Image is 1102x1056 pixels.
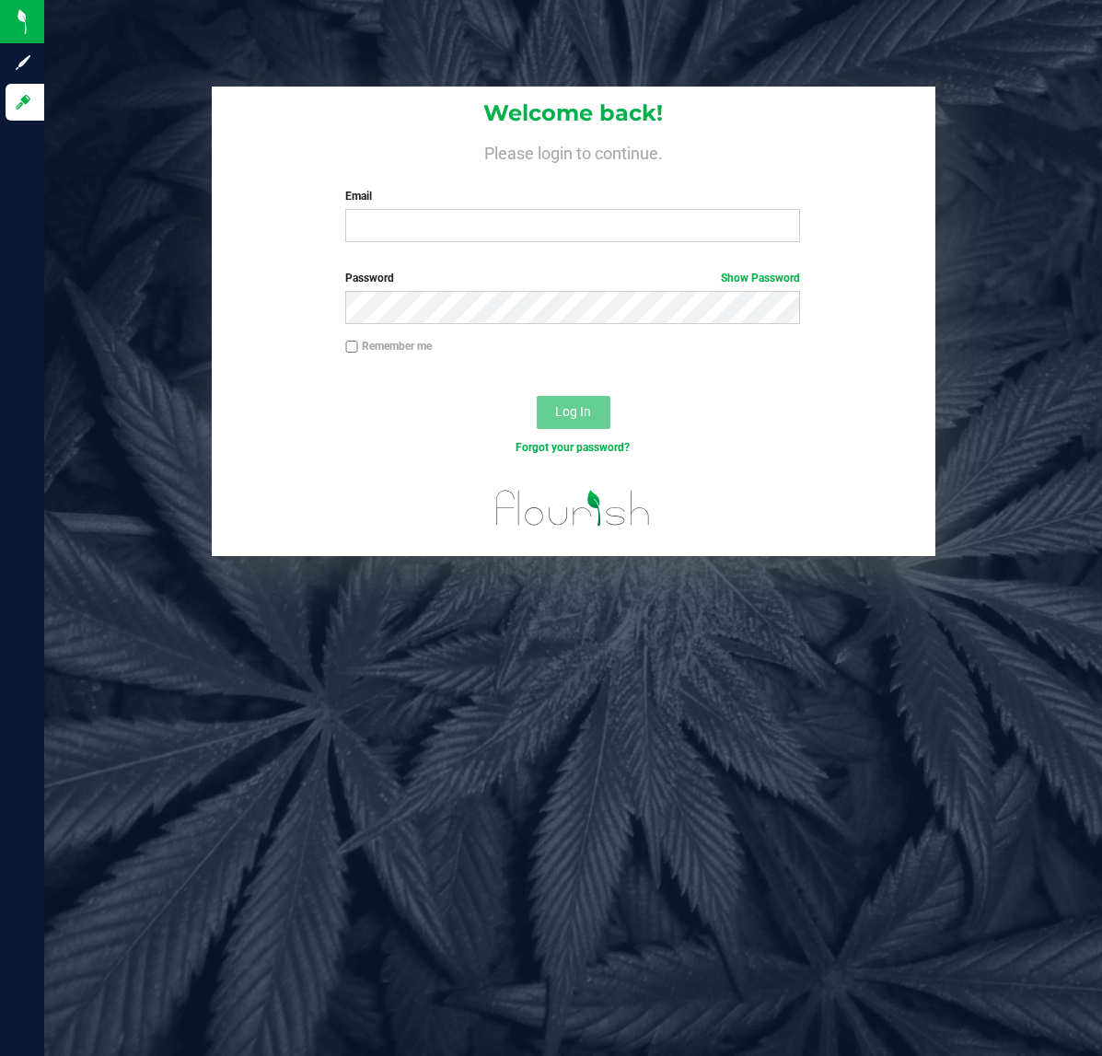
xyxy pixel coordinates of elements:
h4: Please login to continue. [212,140,935,162]
span: Log In [555,404,591,419]
inline-svg: Sign up [14,53,32,72]
button: Log In [537,396,610,429]
label: Email [345,188,800,204]
label: Remember me [345,338,432,354]
a: Show Password [721,272,800,284]
inline-svg: Log in [14,93,32,111]
img: flourish_logo.svg [482,475,664,541]
input: Remember me [345,341,358,354]
h1: Welcome back! [212,101,935,125]
span: Password [345,272,394,284]
a: Forgot your password? [516,441,630,454]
